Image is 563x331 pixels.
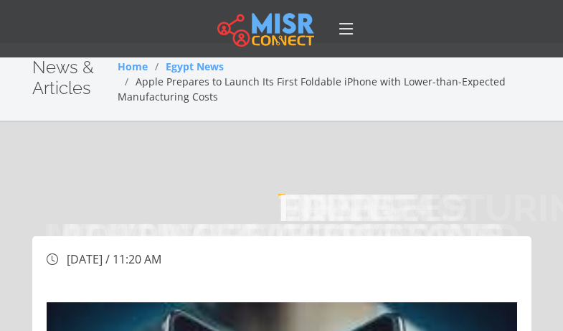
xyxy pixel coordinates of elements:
span: Apple Prepares to Launch Its First Foldable iPhone with Lower-than-Expected Manufacturing Costs [118,75,506,103]
span: [DATE] / 11:20 AM [67,251,161,267]
a: Egypt News [166,60,224,73]
img: main.misr_connect [217,11,313,47]
span: News & Articles [32,57,94,98]
a: Home [118,60,148,73]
